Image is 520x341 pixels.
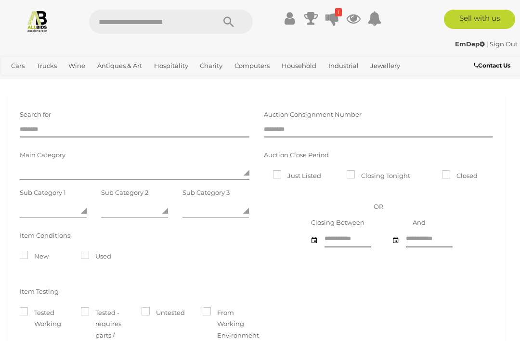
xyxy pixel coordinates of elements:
[325,10,339,27] a: 1
[203,307,249,341] label: From Working Environment
[264,150,329,161] label: Auction Close Period
[311,217,364,228] label: Closing Between
[20,286,59,297] label: Item Testing
[65,58,89,74] a: Wine
[278,58,320,74] a: Household
[455,40,485,48] strong: EmDep
[81,251,111,262] label: Used
[335,8,342,16] i: 1
[196,58,226,74] a: Charity
[142,307,185,318] label: Untested
[20,251,49,262] label: New
[325,58,363,74] a: Industrial
[20,307,66,330] label: Tested Working
[474,62,510,69] b: Contact Us
[474,60,513,71] a: Contact Us
[69,74,145,90] a: [GEOGRAPHIC_DATA]
[150,58,192,74] a: Hospitality
[264,109,362,120] label: Auction Consignment Number
[347,170,410,181] label: Closing Tonight
[20,230,70,241] label: Item Conditions
[231,58,273,74] a: Computers
[20,109,51,120] label: Search for
[26,10,49,32] img: Allbids.com.au
[38,74,65,90] a: Sports
[33,58,61,74] a: Trucks
[444,10,516,29] a: Sell with us
[442,170,478,181] label: Closed
[182,187,230,198] label: Sub Category 3
[273,170,321,181] label: Just Listed
[101,187,148,198] label: Sub Category 2
[455,40,486,48] a: EmDep
[486,40,488,48] span: |
[20,150,65,161] label: Main Category
[413,217,426,228] label: And
[490,40,518,48] a: Sign Out
[20,187,66,198] label: Sub Category 1
[7,58,28,74] a: Cars
[366,58,404,74] a: Jewellery
[93,58,146,74] a: Antiques & Art
[7,74,33,90] a: Office
[374,201,383,212] label: OR
[205,10,253,34] button: Search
